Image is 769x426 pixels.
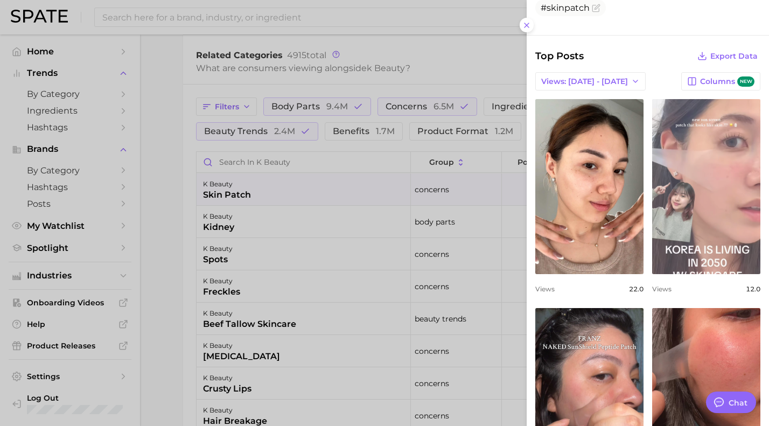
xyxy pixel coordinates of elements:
button: Columnsnew [681,72,760,90]
span: 22.0 [629,285,644,293]
button: Views: [DATE] - [DATE] [535,72,646,90]
span: Columns [700,76,754,87]
span: Export Data [710,52,758,61]
span: 12.0 [746,285,760,293]
span: Views [535,285,555,293]
span: #skinpatch [541,3,590,13]
span: Views: [DATE] - [DATE] [541,77,628,86]
span: Views [652,285,672,293]
span: Top Posts [535,48,584,64]
button: Export Data [695,48,760,64]
button: Flag as miscategorized or irrelevant [592,4,600,12]
span: new [737,76,754,87]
